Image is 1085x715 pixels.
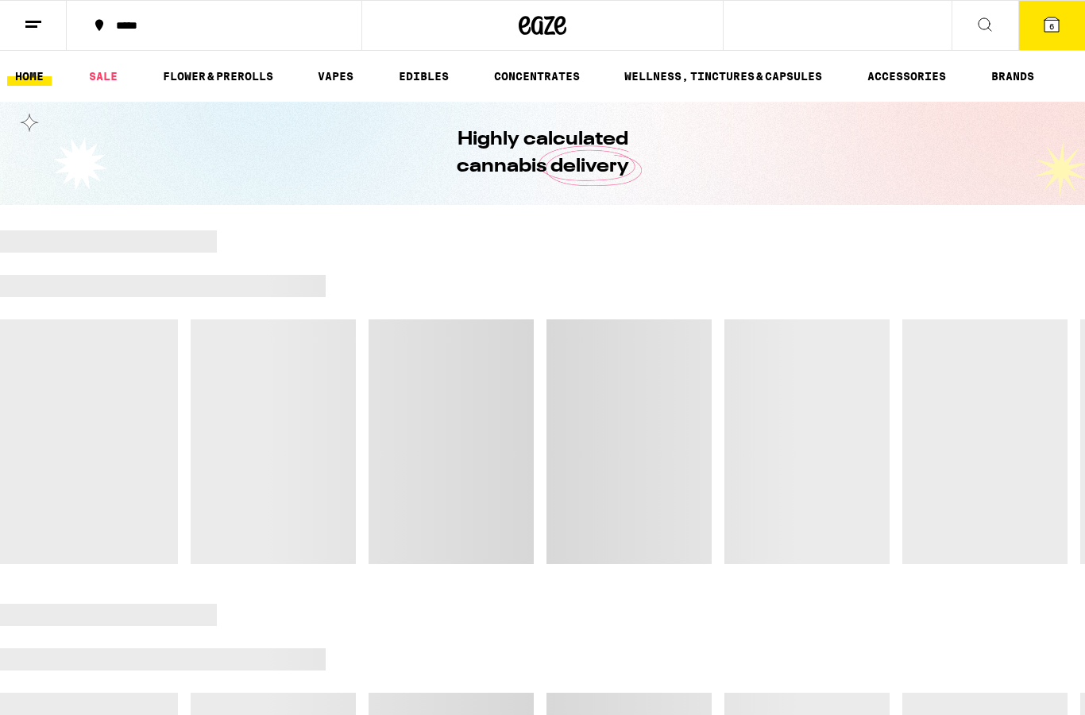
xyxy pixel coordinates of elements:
a: WELLNESS, TINCTURES & CAPSULES [616,67,830,86]
a: BRANDS [983,67,1042,86]
a: CONCENTRATES [486,67,588,86]
h1: Highly calculated cannabis delivery [411,126,674,180]
span: 6 [1049,21,1054,31]
a: EDIBLES [391,67,457,86]
a: SALE [81,67,125,86]
a: ACCESSORIES [859,67,954,86]
a: HOME [7,67,52,86]
a: FLOWER & PREROLLS [155,67,281,86]
a: VAPES [310,67,361,86]
button: 6 [1018,1,1085,50]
